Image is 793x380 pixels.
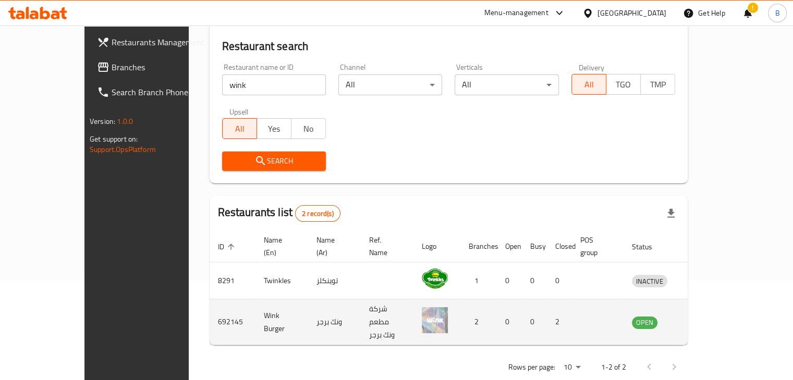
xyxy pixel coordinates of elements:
[90,132,138,146] span: Get support on:
[775,7,779,19] span: B
[222,39,675,54] h2: Restaurant search
[296,209,340,219] span: 2 record(s)
[90,143,156,156] a: Support.OpsPlatform
[222,74,326,95] input: Search for restaurant name or ID..
[255,262,308,299] td: Twinkles
[89,55,217,80] a: Branches
[230,155,318,168] span: Search
[227,121,253,136] span: All
[460,231,497,262] th: Branches
[580,234,611,259] span: POS group
[484,7,548,19] div: Menu-management
[89,30,217,55] a: Restaurants Management
[90,115,115,128] span: Version:
[261,121,287,136] span: Yes
[611,77,637,92] span: TGO
[361,299,413,345] td: شركة مطعم ونك برجر
[497,262,522,299] td: 0
[112,61,209,73] span: Branches
[338,74,442,95] div: All
[264,234,296,259] span: Name (En)
[422,307,448,333] img: Wink Burger
[218,205,340,222] h2: Restaurants list
[579,64,605,71] label: Delivery
[89,80,217,105] a: Search Branch Phone
[547,299,572,345] td: 2
[680,231,716,262] th: Action
[547,231,572,262] th: Closed
[295,205,340,222] div: Total records count
[210,262,255,299] td: 8291
[296,121,322,136] span: No
[316,234,348,259] span: Name (Ar)
[508,361,555,374] p: Rows per page:
[632,275,667,287] span: INACTIVE
[640,74,675,95] button: TMP
[601,361,626,374] p: 1-2 of 2
[559,360,584,375] div: Rows per page:
[632,240,666,253] span: Status
[497,231,522,262] th: Open
[413,231,460,262] th: Logo
[229,108,249,115] label: Upsell
[218,240,238,253] span: ID
[632,275,667,287] div: INACTIVE
[645,77,671,92] span: TMP
[210,231,716,345] table: enhanced table
[571,74,606,95] button: All
[257,118,291,139] button: Yes
[597,7,666,19] div: [GEOGRAPHIC_DATA]
[522,262,547,299] td: 0
[522,231,547,262] th: Busy
[308,299,361,345] td: ونك برجر
[455,74,558,95] div: All
[576,77,602,92] span: All
[632,316,657,328] span: OPEN
[112,86,209,98] span: Search Branch Phone
[547,262,572,299] td: 0
[522,299,547,345] td: 0
[255,299,308,345] td: Wink Burger
[222,118,257,139] button: All
[658,201,684,226] div: Export file
[210,299,255,345] td: 692145
[606,74,641,95] button: TGO
[222,151,326,171] button: Search
[291,118,326,139] button: No
[308,262,361,299] td: توينكلز
[369,234,401,259] span: Ref. Name
[422,265,448,292] img: Twinkles
[117,115,133,128] span: 1.0.0
[497,299,522,345] td: 0
[460,262,497,299] td: 1
[112,36,209,48] span: Restaurants Management
[460,299,497,345] td: 2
